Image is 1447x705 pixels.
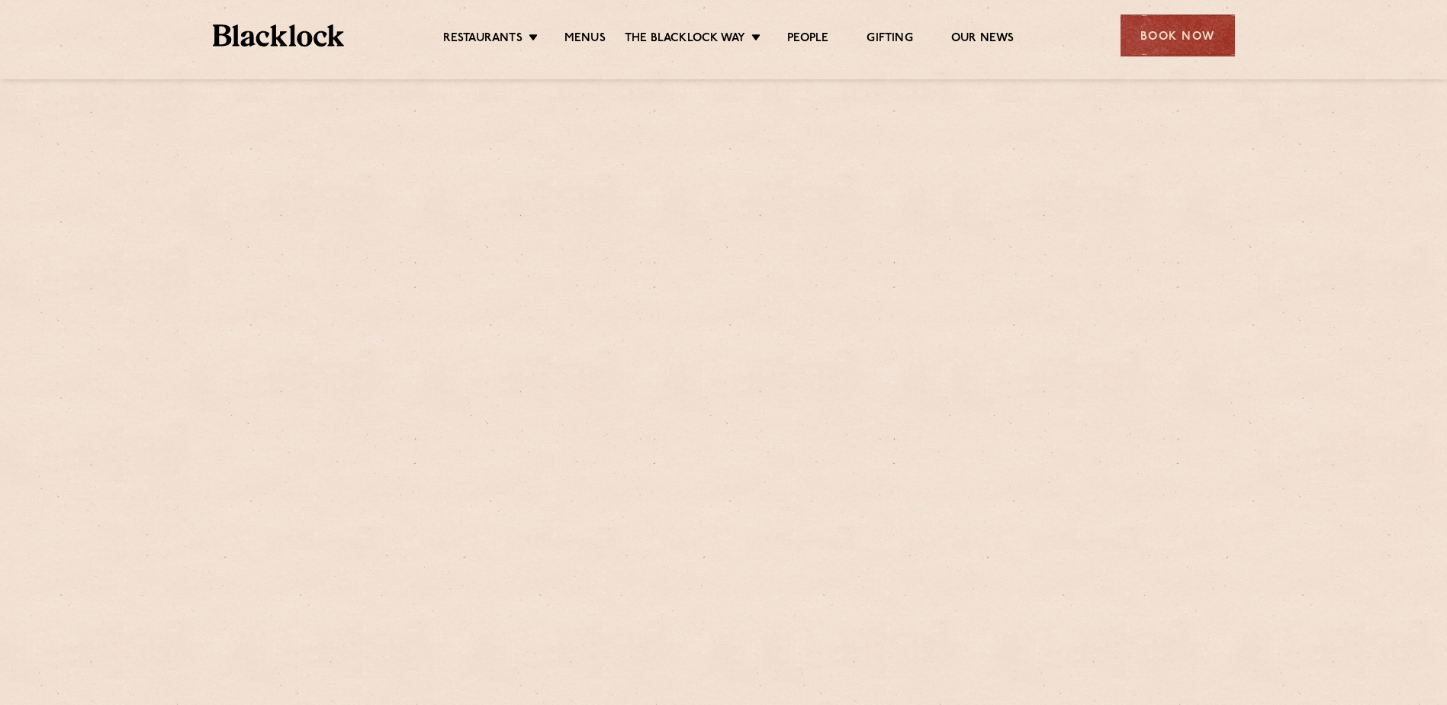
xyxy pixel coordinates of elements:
div: Book Now [1121,14,1235,56]
a: Menus [564,31,606,48]
a: People [787,31,828,48]
a: Gifting [867,31,912,48]
a: Our News [951,31,1015,48]
img: BL_Textured_Logo-footer-cropped.svg [213,24,345,47]
a: Restaurants [443,31,523,48]
a: The Blacklock Way [625,31,745,48]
